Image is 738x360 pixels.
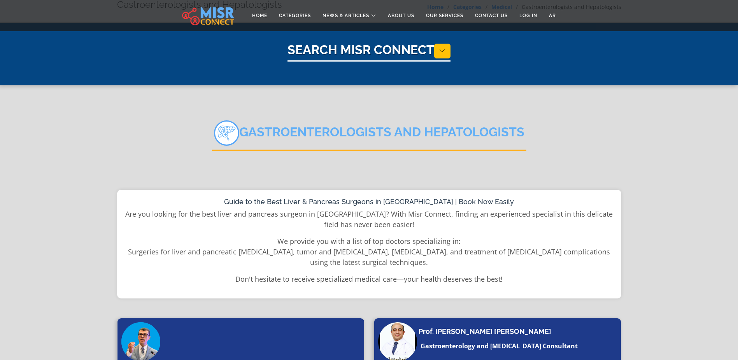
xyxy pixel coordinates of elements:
a: Prof. [PERSON_NAME] [PERSON_NAME] [419,327,553,336]
a: News & Articles [317,8,382,23]
span: News & Articles [323,12,369,19]
a: Gastroenterology and [MEDICAL_DATA] Consultant [419,341,580,351]
p: We provide you with a list of top doctors specializing in: Surgeries for liver and pancreatic [ME... [125,236,614,268]
img: YqQX0MQIdsW8MsZns42H.png [214,120,239,146]
h2: Gastroenterologists and Hepatologists [212,120,526,151]
a: Categories [273,8,317,23]
p: Are you looking for the best liver and pancreas surgeon in [GEOGRAPHIC_DATA]? With Misr Connect, ... [125,209,614,230]
a: Our Services [420,8,469,23]
h4: Prof. [PERSON_NAME] [PERSON_NAME] [419,327,551,336]
img: main.misr_connect [182,6,234,25]
h1: Search Misr Connect [287,42,451,62]
a: AR [543,8,562,23]
p: Don't hesitate to receive specialized medical care—your health deserves the best! [125,274,614,284]
a: Contact Us [469,8,514,23]
a: Home [246,8,273,23]
a: About Us [382,8,420,23]
h1: Guide to the Best Liver & Pancreas Surgeons in [GEOGRAPHIC_DATA] | Book Now Easily [125,198,614,206]
a: Log in [514,8,543,23]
